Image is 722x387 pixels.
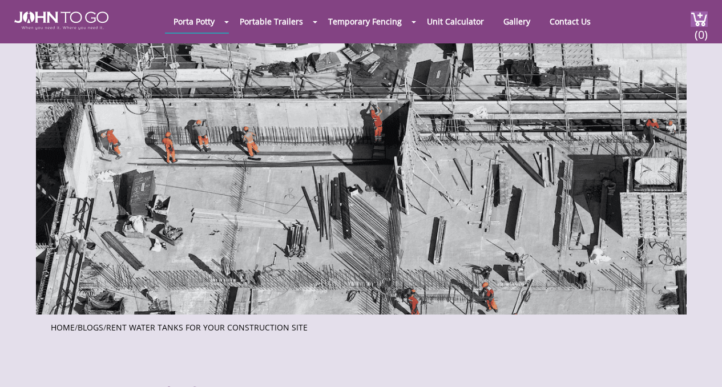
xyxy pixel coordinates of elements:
span: (0) [694,18,708,42]
a: Blogs [78,322,103,333]
a: Contact Us [541,10,599,33]
a: Temporary Fencing [320,10,410,33]
img: JOHN to go [14,11,108,30]
ul: / / [51,319,672,333]
img: cart a [691,11,708,27]
a: Portable Trailers [231,10,312,33]
a: Unit Calculator [418,10,493,33]
a: Home [51,322,75,333]
a: Gallery [495,10,539,33]
a: Rent Water Tanks for Your Construction Site [106,322,308,333]
a: Porta Potty [165,10,223,33]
